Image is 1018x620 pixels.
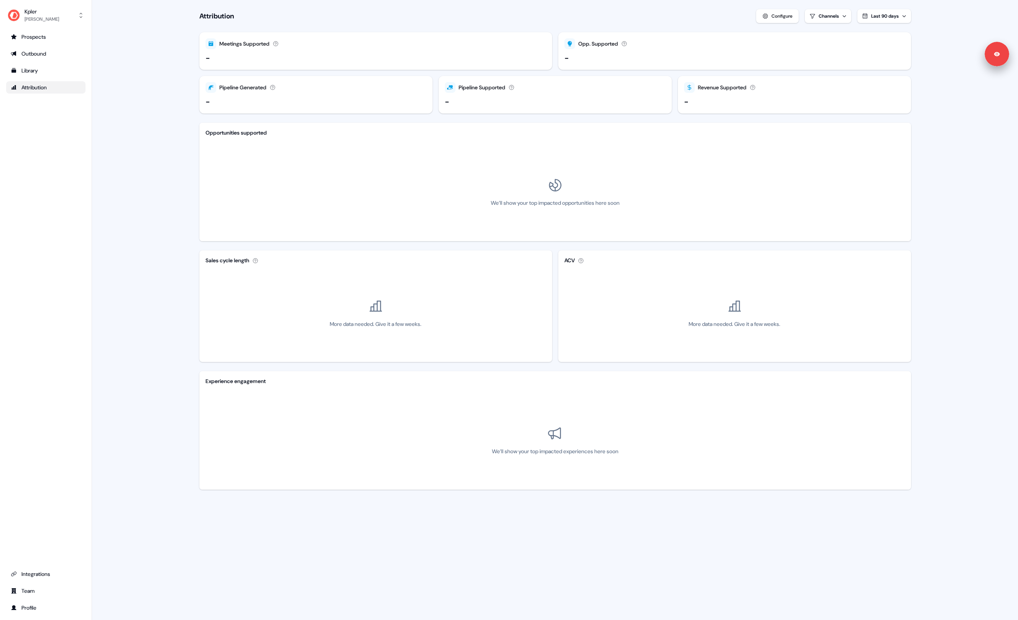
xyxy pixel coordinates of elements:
[330,320,421,328] div: More data needed. Give it a few weeks.
[698,84,747,92] div: Revenue Supported
[199,76,433,113] button: Pipeline Generated-
[6,602,86,614] a: Go to profile
[199,12,234,21] h1: Attribution
[11,587,81,595] div: Team
[805,9,851,23] button: Channels
[445,96,449,107] div: -
[206,96,210,107] div: -
[11,67,81,74] div: Library
[6,64,86,77] a: Go to templates
[771,12,793,20] div: Configure
[199,32,552,70] button: Meetings Supported-
[871,13,899,19] span: Last 90 days
[6,585,86,597] a: Go to team
[6,568,86,580] a: Go to integrations
[689,320,780,328] div: More data needed. Give it a few weeks.
[857,9,911,23] button: Last 90 days
[439,76,672,113] button: Pipeline Supported-
[756,9,799,23] button: Configure
[492,447,618,456] div: We’ll show your top impacted experiences here soon
[491,199,620,207] div: We’ll show your top impacted opportunities here soon
[219,40,270,48] div: Meetings Supported
[819,13,839,20] div: Channels
[578,40,618,48] div: Opp. Supported
[459,84,505,92] div: Pipeline Supported
[678,76,911,113] button: Revenue Supported-
[11,33,81,41] div: Prospects
[25,15,59,23] div: [PERSON_NAME]
[11,84,81,91] div: Attribution
[11,604,81,612] div: Profile
[6,81,86,94] a: Go to attribution
[6,31,86,43] a: Go to prospects
[25,8,59,15] div: Kpler
[206,129,267,137] div: Opportunities supported
[11,50,81,58] div: Outbound
[219,84,266,92] div: Pipeline Generated
[6,6,86,25] button: Kpler[PERSON_NAME]
[206,52,210,64] div: -
[684,96,689,107] div: -
[564,257,575,265] div: ACV
[206,257,249,265] div: Sales cycle length
[11,570,81,578] div: Integrations
[206,377,266,385] div: Experience engagement
[6,48,86,60] a: Go to outbound experience
[564,52,569,64] div: -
